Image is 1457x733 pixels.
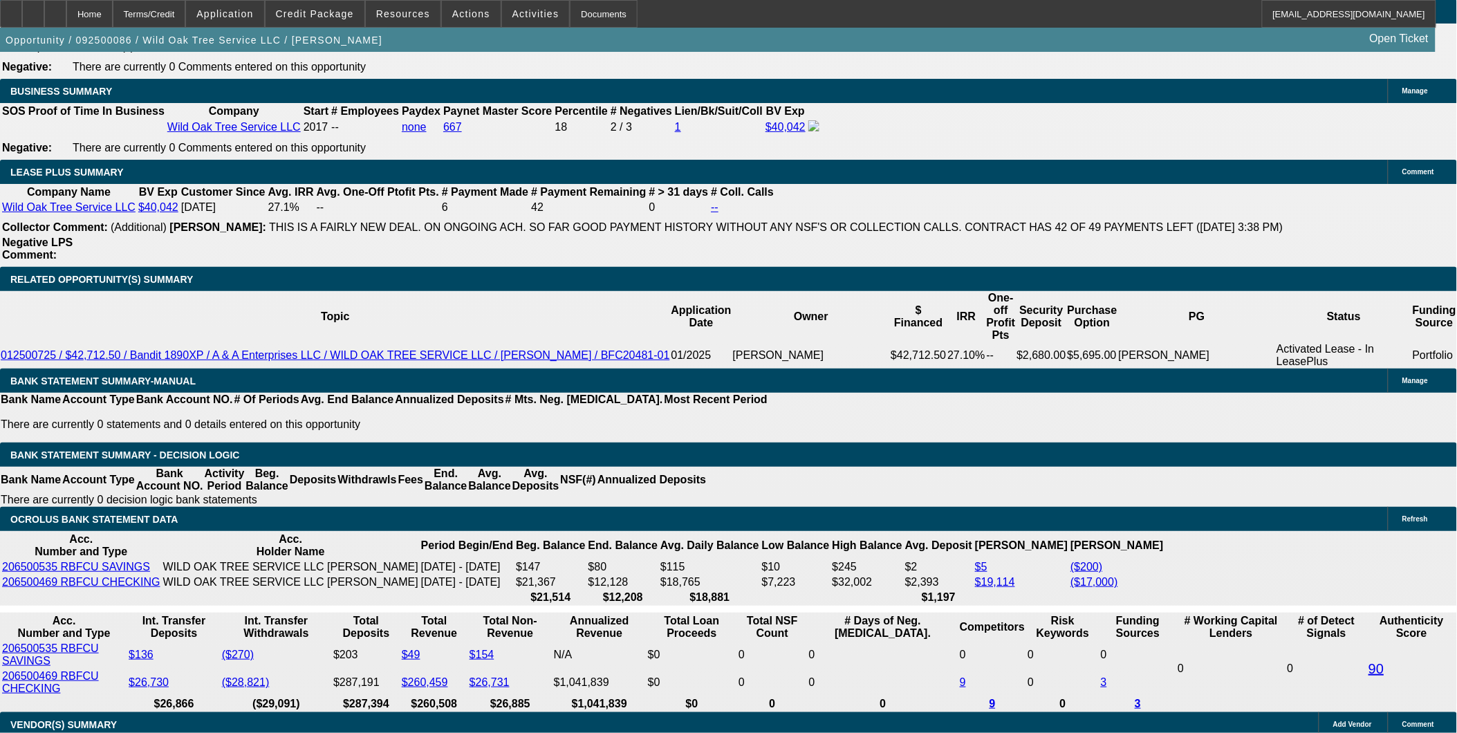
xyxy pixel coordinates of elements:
[136,393,234,407] th: Bank Account NO.
[515,575,586,589] td: $21,367
[470,676,510,688] a: $26,731
[512,8,559,19] span: Activities
[808,669,958,696] td: 0
[469,697,552,711] th: $26,885
[1,418,768,431] p: There are currently 0 statements and 0 details entered on this opportunity
[402,649,420,660] a: $49
[333,614,400,640] th: Total Deposits
[1402,515,1428,523] span: Refresh
[443,105,552,117] b: Paynet Master Score
[1135,698,1141,709] a: 3
[2,576,160,588] a: 206500469 RBFCU CHECKING
[2,142,52,154] b: Negative:
[660,591,760,604] th: $18,881
[808,614,958,640] th: # Days of Neg. [MEDICAL_DATA].
[317,186,439,198] b: Avg. One-Off Ptofit Pts.
[128,614,220,640] th: Int. Transfer Deposits
[904,575,973,589] td: $2,393
[139,186,178,198] b: BV Exp
[660,532,760,559] th: Avg. Daily Balance
[111,221,167,233] span: (Additional)
[732,342,891,369] td: [PERSON_NAME]
[442,1,501,27] button: Actions
[1027,614,1099,640] th: Risk Keywords
[467,467,511,493] th: Avg. Balance
[904,560,973,574] td: $2
[1368,614,1456,640] th: Authenticity Score
[222,676,270,688] a: ($28,821)
[553,697,646,711] th: $1,041,839
[711,186,774,198] b: # Coll. Calls
[1287,642,1367,696] td: 0
[269,221,1283,233] span: THIS IS A FAIRLY NEW DEAL. ON ONGOING ACH. SO FAR GOOD PAYMENT HISTORY WITHOUT ANY NSF'S OR COLLE...
[515,532,586,559] th: Beg. Balance
[2,236,73,261] b: Negative LPS Comment:
[1178,662,1184,674] span: 0
[2,670,99,694] a: 206500469 RBFCU CHECKING
[1070,561,1102,573] a: ($200)
[167,121,301,133] a: Wild Oak Tree Service LLC
[761,532,830,559] th: Low Balance
[163,532,419,559] th: Acc. Holder Name
[904,591,973,604] th: $1,197
[1100,614,1176,640] th: Funding Sources
[808,120,819,131] img: facebook-icon.png
[1,614,127,640] th: Acc. Number and Type
[761,575,830,589] td: $7,223
[553,642,646,668] td: N/A
[890,342,947,369] td: $42,712.50
[316,201,440,214] td: --
[559,467,597,493] th: NSF(#)
[808,697,958,711] th: 0
[555,121,608,133] div: 18
[1276,291,1412,342] th: Status
[276,8,354,19] span: Credit Package
[664,393,768,407] th: Most Recent Period
[420,575,514,589] td: [DATE] - [DATE]
[180,201,266,214] td: [DATE]
[1,104,26,118] th: SOS
[303,120,329,135] td: 2017
[10,86,112,97] span: BUSINESS SUMMARY
[675,121,681,133] a: 1
[588,591,658,604] th: $12,208
[647,669,736,696] td: $0
[1402,168,1434,176] span: Comment
[376,8,430,19] span: Resources
[505,393,664,407] th: # Mts. Neg. [MEDICAL_DATA].
[138,201,178,213] a: $40,042
[245,467,288,493] th: Beg. Balance
[904,532,973,559] th: Avg. Deposit
[647,614,736,640] th: Total Loan Proceeds
[1402,377,1428,384] span: Manage
[2,561,150,573] a: 206500535 RBFCU SAVINGS
[304,105,328,117] b: Start
[28,104,165,118] th: Proof of Time In Business
[1,532,161,559] th: Acc. Number and Type
[1101,676,1107,688] a: 3
[221,614,331,640] th: Int. Transfer Withdrawals
[1287,614,1367,640] th: # of Detect Signals
[2,642,99,667] a: 206500535 RBFCU SAVINGS
[675,105,763,117] b: Lien/Bk/Suit/Coll
[1118,291,1277,342] th: PG
[398,467,424,493] th: Fees
[1027,697,1099,711] th: 0
[1412,342,1457,369] td: Portfolio
[441,201,529,214] td: 6
[1027,642,1099,668] td: 0
[515,560,586,574] td: $147
[331,105,399,117] b: # Employees
[1070,576,1118,588] a: ($17,000)
[947,342,985,369] td: 27.10%
[766,105,805,117] b: BV Exp
[588,532,658,559] th: End. Balance
[10,375,196,387] span: BANK STATEMENT SUMMARY-MANUAL
[649,201,709,214] td: 0
[515,591,586,604] th: $21,514
[209,105,259,117] b: Company
[452,8,490,19] span: Actions
[530,201,647,214] td: 42
[333,697,400,711] th: $287,394
[947,291,985,342] th: IRR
